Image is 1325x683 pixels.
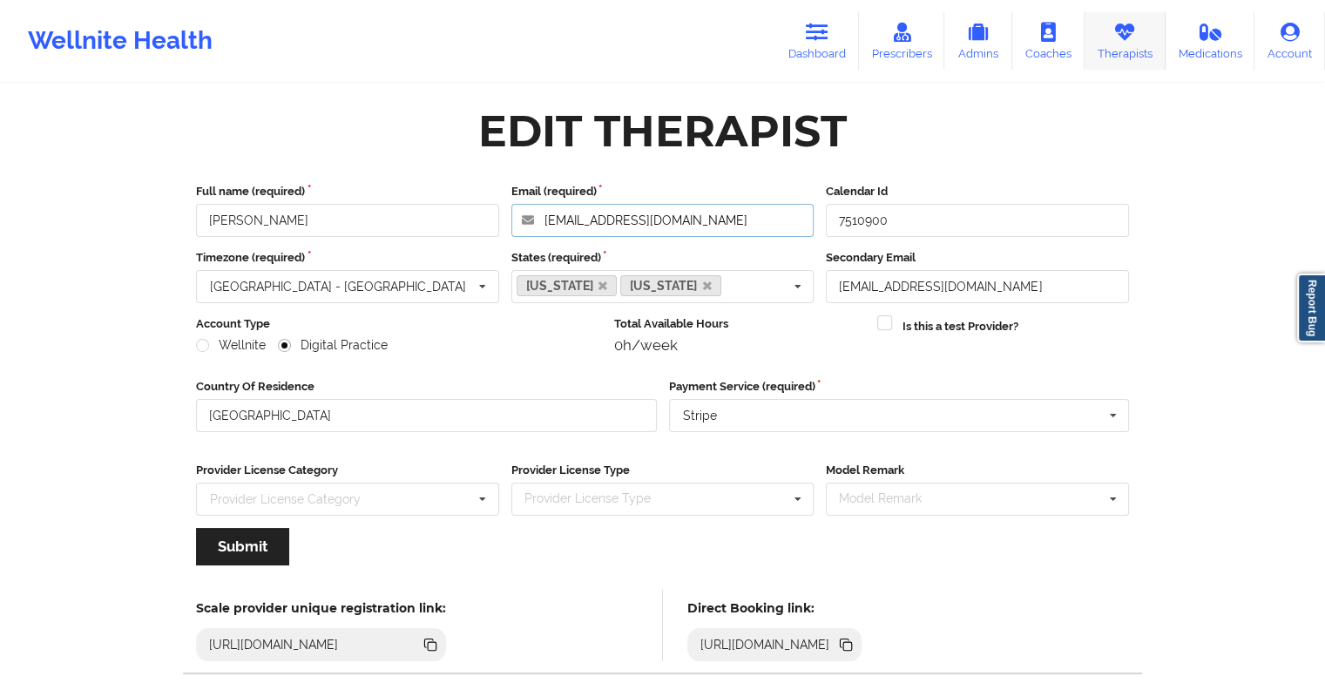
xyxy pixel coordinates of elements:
button: Submit [196,528,289,565]
div: 0h/week [614,336,866,354]
div: Edit Therapist [478,104,847,159]
div: Provider License Category [210,493,361,505]
a: [US_STATE] [620,275,721,296]
input: Calendar Id [826,204,1129,237]
label: Email (required) [511,183,815,200]
a: Therapists [1085,12,1166,70]
input: Email address [511,204,815,237]
label: Payment Service (required) [669,378,1130,396]
div: Stripe [683,409,717,422]
label: Digital Practice [278,338,388,353]
label: Account Type [196,315,602,333]
a: [US_STATE] [517,275,618,296]
label: Wellnite [196,338,266,353]
div: [URL][DOMAIN_NAME] [202,636,346,653]
div: [URL][DOMAIN_NAME] [693,636,837,653]
a: Prescribers [859,12,945,70]
label: States (required) [511,249,815,267]
label: Secondary Email [826,249,1129,267]
input: Email [826,270,1129,303]
label: Country Of Residence [196,378,657,396]
label: Full name (required) [196,183,499,200]
div: [GEOGRAPHIC_DATA] - [GEOGRAPHIC_DATA] [210,281,466,293]
h5: Scale provider unique registration link: [196,600,446,616]
h5: Direct Booking link: [687,600,862,616]
a: Medications [1166,12,1255,70]
input: Full name [196,204,499,237]
label: Model Remark [826,462,1129,479]
label: Calendar Id [826,183,1129,200]
label: Timezone (required) [196,249,499,267]
a: Dashboard [775,12,859,70]
a: Account [1254,12,1325,70]
div: Provider License Type [520,489,676,509]
label: Is this a test Provider? [902,318,1018,335]
a: Coaches [1012,12,1085,70]
a: Admins [944,12,1012,70]
label: Provider License Type [511,462,815,479]
div: Model Remark [835,489,947,509]
label: Provider License Category [196,462,499,479]
a: Report Bug [1297,274,1325,342]
label: Total Available Hours [614,315,866,333]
